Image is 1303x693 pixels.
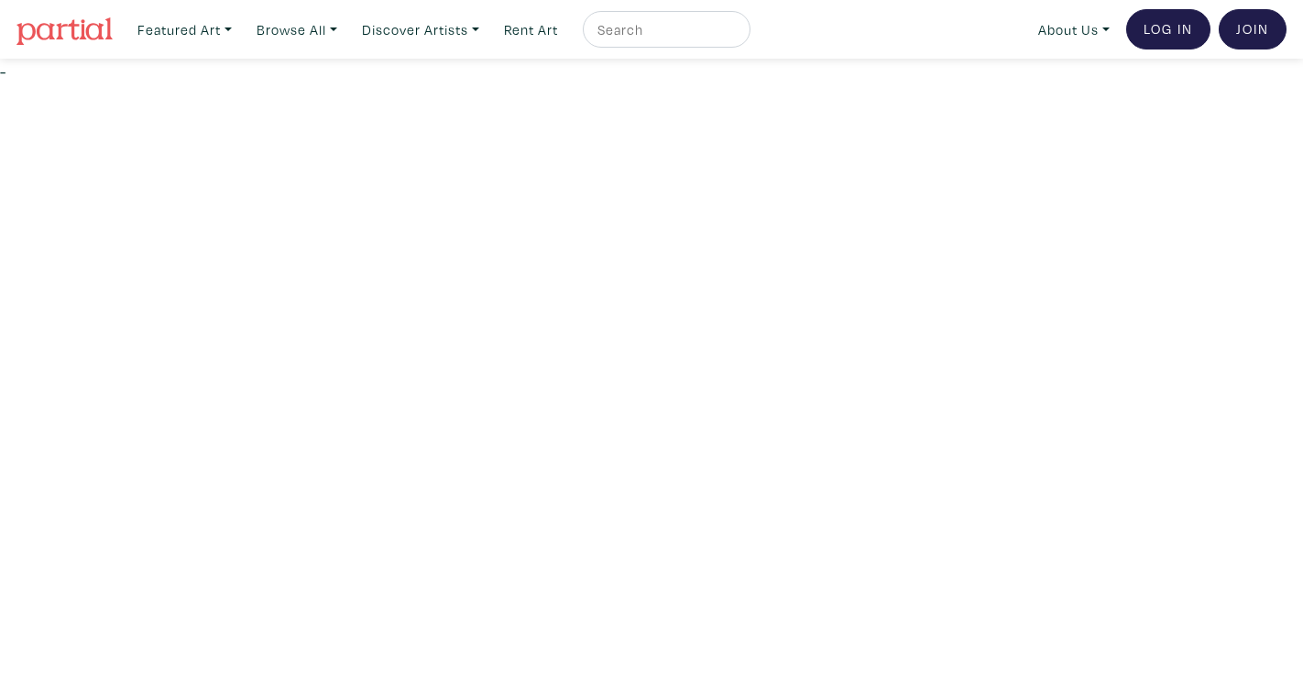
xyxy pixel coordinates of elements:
input: Search [596,18,733,41]
a: About Us [1030,11,1118,49]
a: Featured Art [129,11,240,49]
a: Log In [1126,9,1210,49]
a: Rent Art [496,11,566,49]
a: Discover Artists [354,11,487,49]
a: Join [1219,9,1287,49]
a: Browse All [248,11,345,49]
